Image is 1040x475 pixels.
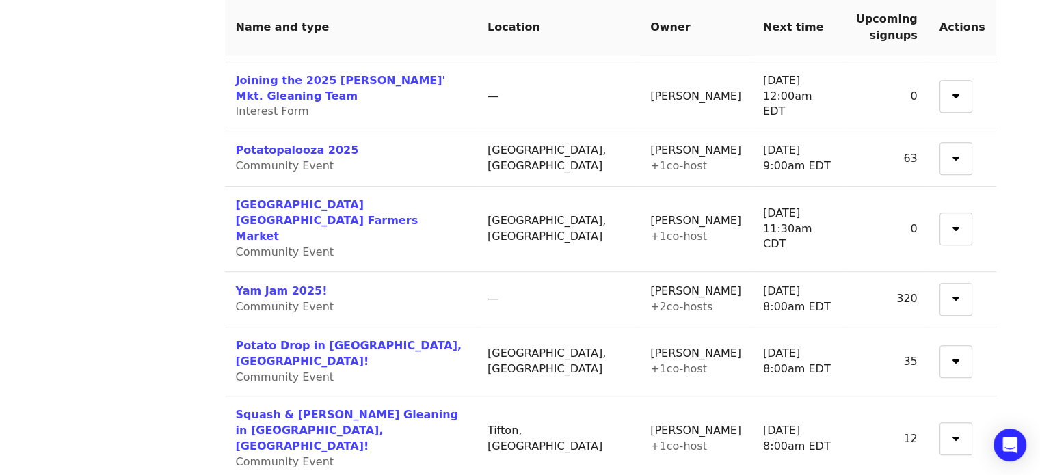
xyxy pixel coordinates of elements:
[856,12,918,42] span: Upcoming signups
[236,144,359,157] a: Potatopalooza 2025
[488,346,628,377] div: [GEOGRAPHIC_DATA], [GEOGRAPHIC_DATA]
[856,431,918,447] div: 12
[236,300,334,313] span: Community Event
[650,439,741,454] div: + 1 co-host
[752,62,845,132] td: [DATE] 12:00am EDT
[650,159,741,174] div: + 1 co-host
[236,74,446,103] a: Joining the 2025 [PERSON_NAME]' Mkt. Gleaning Team
[952,353,959,366] i: sort-down icon
[488,89,628,105] div: —
[856,221,918,237] div: 0
[639,327,752,397] td: [PERSON_NAME]
[856,89,918,105] div: 0
[236,105,309,118] span: Interest Form
[236,284,328,297] a: Yam Jam 2025!
[236,339,462,368] a: Potato Drop in [GEOGRAPHIC_DATA], [GEOGRAPHIC_DATA]!
[752,131,845,187] td: [DATE] 9:00am EDT
[488,213,628,245] div: [GEOGRAPHIC_DATA], [GEOGRAPHIC_DATA]
[752,187,845,272] td: [DATE] 11:30am CDT
[639,62,752,132] td: [PERSON_NAME]
[952,87,959,100] i: sort-down icon
[639,187,752,272] td: [PERSON_NAME]
[952,430,959,443] i: sort-down icon
[488,291,628,307] div: —
[639,272,752,327] td: [PERSON_NAME]
[236,159,334,172] span: Community Event
[952,290,959,303] i: sort-down icon
[236,370,334,383] span: Community Event
[752,272,845,327] td: [DATE] 8:00am EDT
[752,327,845,397] td: [DATE] 8:00am EDT
[856,151,918,167] div: 63
[650,299,741,315] div: + 2 co-host s
[236,198,418,243] a: [GEOGRAPHIC_DATA] [GEOGRAPHIC_DATA] Farmers Market
[856,291,918,307] div: 320
[488,143,628,174] div: [GEOGRAPHIC_DATA], [GEOGRAPHIC_DATA]
[488,423,628,454] div: Tifton, [GEOGRAPHIC_DATA]
[994,429,1026,461] div: Open Intercom Messenger
[650,229,741,245] div: + 1 co-host
[856,354,918,370] div: 35
[650,362,741,377] div: + 1 co-host
[236,245,334,258] span: Community Event
[236,455,334,468] span: Community Event
[952,220,959,233] i: sort-down icon
[952,150,959,163] i: sort-down icon
[236,408,458,452] a: Squash & [PERSON_NAME] Gleaning in [GEOGRAPHIC_DATA], [GEOGRAPHIC_DATA]!
[639,131,752,187] td: [PERSON_NAME]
